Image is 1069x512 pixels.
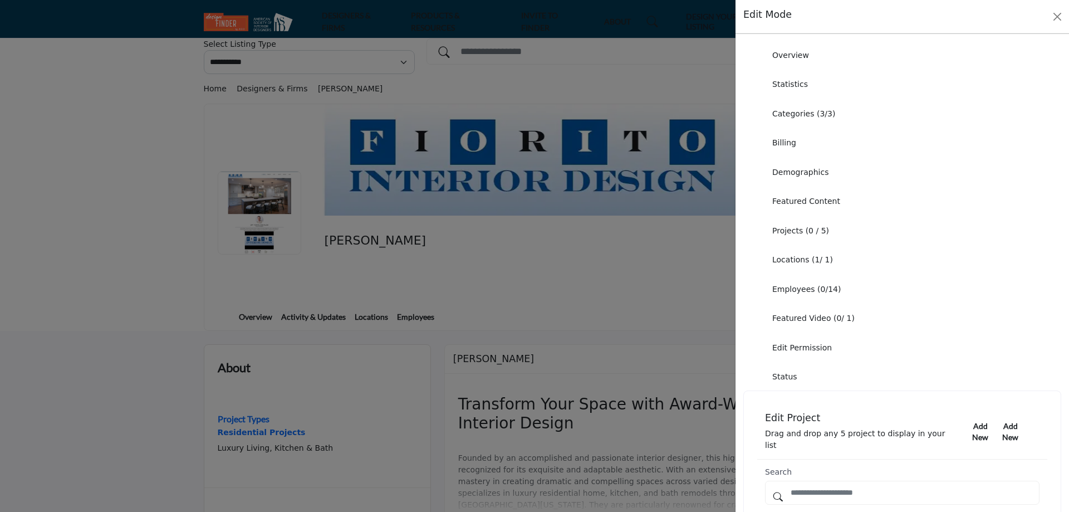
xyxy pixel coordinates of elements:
[828,285,838,294] span: 14
[772,314,855,323] span: Featured Video ( / 1)
[772,51,809,60] span: Overview
[836,314,841,323] span: 0
[765,467,1039,477] h3: Search
[772,138,796,147] span: Billing
[815,255,820,264] span: 1
[821,285,826,294] span: 0
[772,168,828,177] span: Demographics
[1050,9,1065,25] button: Close
[743,9,792,21] h1: Edit Mode
[772,372,797,381] span: Status
[772,80,808,89] span: Statistics
[772,109,835,118] span: Categories ( / )
[765,429,945,450] span: Drag and drop any 5 project to display in your list
[820,109,825,118] span: 3
[765,481,1039,505] input: Search by project name
[827,109,832,118] span: 3
[947,421,1039,443] button: Add NewAdd New
[772,226,829,235] span: Projects (0 / 5)
[772,255,833,264] span: Locations ( / 1)
[772,197,840,206] span: Featured Content
[965,421,995,442] span: Add New
[961,421,1026,442] b: Add New
[772,285,841,294] span: Employees ( / )
[765,412,947,424] h2: Edit Project
[772,343,832,352] span: Edit Permission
